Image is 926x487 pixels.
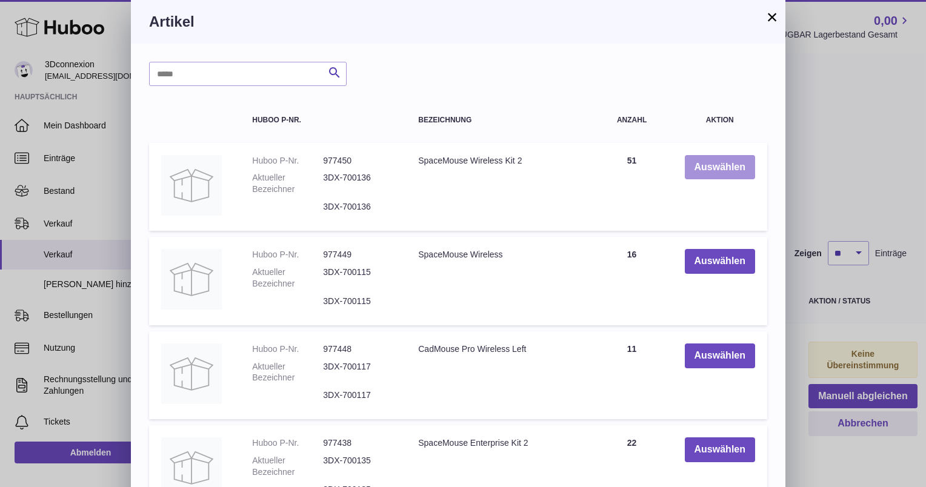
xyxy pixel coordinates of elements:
[161,249,222,310] img: SpaceMouse Wireless
[418,249,579,260] div: SpaceMouse Wireless
[252,155,323,167] dt: Huboo P-Nr.
[591,143,673,231] td: 51
[323,296,394,307] dd: 3DX-700115
[418,343,579,355] div: CadMouse Pro Wireless Left
[591,104,673,136] th: Anzahl
[323,389,394,401] dd: 3DX-700117
[161,155,222,216] img: SpaceMouse Wireless Kit 2
[323,455,394,478] dd: 3DX-700135
[418,155,579,167] div: SpaceMouse Wireless Kit 2
[252,267,323,290] dt: Aktueller Bezeichner
[685,249,755,274] button: Auswählen
[323,172,394,195] dd: 3DX-700136
[149,12,767,31] h3: Artikel
[765,10,779,24] button: ×
[323,343,394,355] dd: 977448
[685,343,755,368] button: Auswählen
[252,343,323,355] dt: Huboo P-Nr.
[252,437,323,449] dt: Huboo P-Nr.
[161,343,222,404] img: CadMouse Pro Wireless Left
[323,155,394,167] dd: 977450
[252,361,323,384] dt: Aktueller Bezeichner
[252,455,323,478] dt: Aktueller Bezeichner
[406,104,591,136] th: Bezeichnung
[591,331,673,420] td: 11
[673,104,767,136] th: Aktion
[685,155,755,180] button: Auswählen
[252,249,323,260] dt: Huboo P-Nr.
[240,104,406,136] th: Huboo P-Nr.
[252,172,323,195] dt: Aktueller Bezeichner
[323,437,394,449] dd: 977438
[591,237,673,325] td: 16
[685,437,755,462] button: Auswählen
[418,437,579,449] div: SpaceMouse Enterprise Kit 2
[323,361,394,384] dd: 3DX-700117
[323,249,394,260] dd: 977449
[323,201,394,213] dd: 3DX-700136
[323,267,394,290] dd: 3DX-700115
